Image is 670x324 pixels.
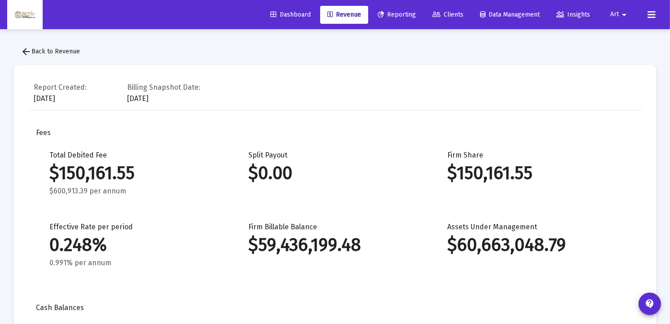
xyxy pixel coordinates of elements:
div: [DATE] [127,81,200,103]
div: $0.00 [248,169,420,178]
img: Dashboard [14,6,36,24]
mat-icon: arrow_drop_down [619,6,630,24]
a: Data Management [473,6,547,24]
div: Effective Rate per period [49,223,221,267]
mat-icon: arrow_back [21,46,31,57]
div: Total Debited Fee [49,151,221,196]
div: [DATE] [34,81,87,103]
span: Art [610,11,619,18]
a: Clients [425,6,471,24]
div: Report Created: [34,83,87,92]
div: Billing Snapshot Date: [127,83,200,92]
mat-icon: contact_support [644,298,655,309]
a: Insights [549,6,597,24]
div: $150,161.55 [447,169,619,178]
span: Clients [432,11,463,18]
a: Revenue [320,6,368,24]
div: Cash Balances [36,303,634,312]
a: Reporting [370,6,423,24]
div: Assets Under Management [447,223,619,267]
div: 0.248% [49,241,221,250]
span: Reporting [378,11,416,18]
div: $150,161.55 [49,169,221,178]
button: Art [599,5,640,23]
div: $600,913.39 per annum [49,187,221,196]
div: Fees [36,128,634,137]
span: Insights [556,11,590,18]
div: Firm Share [447,151,619,196]
button: Back to Revenue [13,43,87,61]
span: Data Management [480,11,540,18]
div: Firm Billable Balance [248,223,420,267]
span: Dashboard [270,11,311,18]
div: $59,436,199.48 [248,241,420,250]
span: Revenue [327,11,361,18]
a: Dashboard [263,6,318,24]
div: 0.991% per annum [49,258,221,267]
div: Split Payout [248,151,420,196]
div: $60,663,048.79 [447,241,619,250]
span: Back to Revenue [21,48,80,55]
